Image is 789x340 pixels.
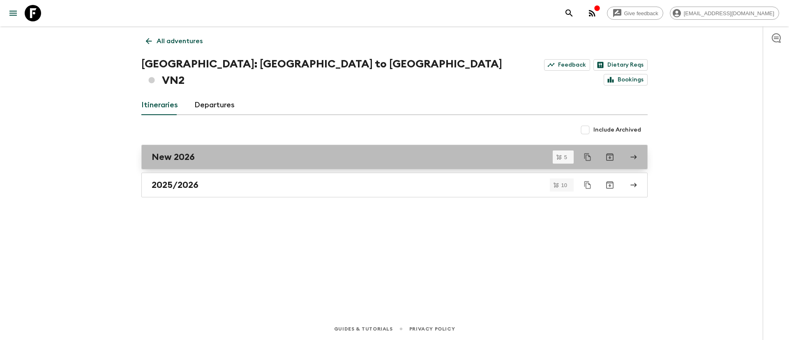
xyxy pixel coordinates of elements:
button: menu [5,5,21,21]
a: New 2026 [141,145,648,169]
h1: [GEOGRAPHIC_DATA]: [GEOGRAPHIC_DATA] to [GEOGRAPHIC_DATA] VN2 [141,56,505,89]
span: [EMAIL_ADDRESS][DOMAIN_NAME] [679,10,779,16]
a: Bookings [604,74,648,86]
a: All adventures [141,33,207,49]
p: All adventures [157,36,203,46]
h2: New 2026 [152,152,195,162]
span: Include Archived [593,126,641,134]
span: 10 [556,183,572,188]
a: Guides & Tutorials [334,324,393,333]
a: 2025/2026 [141,173,648,197]
h2: 2025/2026 [152,180,198,190]
a: Itineraries [141,95,178,115]
a: Dietary Reqs [593,59,648,71]
button: search adventures [561,5,577,21]
div: [EMAIL_ADDRESS][DOMAIN_NAME] [670,7,779,20]
span: 5 [559,155,572,160]
span: Give feedback [620,10,663,16]
button: Duplicate [580,150,595,164]
button: Archive [602,149,618,165]
a: Departures [194,95,235,115]
a: Give feedback [607,7,663,20]
a: Feedback [544,59,590,71]
button: Archive [602,177,618,193]
button: Duplicate [580,178,595,192]
a: Privacy Policy [409,324,455,333]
